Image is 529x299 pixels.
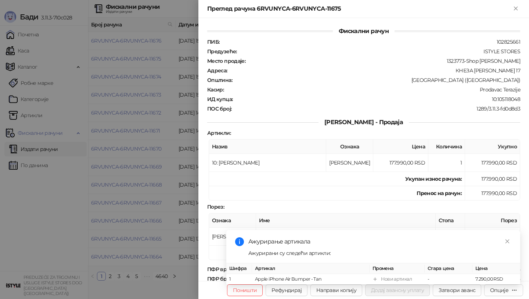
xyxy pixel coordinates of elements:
[465,186,520,201] td: 177.990,00 RSD
[511,4,520,13] button: Close
[235,237,244,246] span: info-circle
[207,130,231,136] strong: Артикли :
[233,96,521,102] div: 10:105118048
[207,4,511,13] div: Преглед рачуна 6RVUNYCA-6RVUNYCA-11675
[256,213,436,228] th: Име
[207,275,251,282] strong: ПФР број рачуна :
[436,213,465,228] th: Стопа
[503,237,511,245] a: Close
[405,176,462,182] strong: Укупан износ рачуна :
[333,28,395,35] span: Фискални рачун
[472,274,520,285] td: 7.290,00 RSD
[226,274,252,285] td: 1
[436,228,465,246] td: 20,00%
[373,140,428,154] th: Цена
[207,39,219,45] strong: ПИБ :
[428,140,465,154] th: Количина
[248,237,511,246] div: Ажурирање артикала
[425,274,472,285] td: -
[465,228,520,246] td: 29.665,00 RSD
[209,228,256,246] td: [PERSON_NAME]
[207,105,231,112] strong: ПОС број :
[465,154,520,172] td: 177.990,00 RSD
[417,190,462,197] strong: Пренос на рачун :
[248,249,511,257] div: Ажурирани су следећи артикли:
[232,105,521,112] div: 1289/3.11.3-fd0d8d3
[207,96,233,102] strong: ИД купца :
[370,263,425,274] th: Промена
[207,58,245,64] strong: Место продаје :
[465,213,520,228] th: Порез
[252,274,370,285] td: Apple iPhone Air Bumper - Tan
[428,154,465,172] td: 1
[207,266,238,273] strong: ПФР време :
[207,77,232,83] strong: Општина :
[373,154,428,172] td: 177.990,00 RSD
[228,67,521,74] div: КНЕЗА [PERSON_NAME] 17
[226,263,252,274] th: Шифра
[505,239,510,244] span: close
[465,172,520,186] td: 177.990,00 RSD
[209,140,326,154] th: Назив
[209,154,326,172] td: 10: [PERSON_NAME]
[207,86,224,93] strong: Касир :
[252,263,370,274] th: Артикал
[224,86,521,93] div: Prodavac Terazije
[425,263,472,274] th: Стара цена
[472,263,520,274] th: Цена
[209,213,256,228] th: Ознака
[238,48,521,55] div: ISTYLE STORES
[233,77,521,83] div: [GEOGRAPHIC_DATA] ([GEOGRAPHIC_DATA])
[207,67,227,74] strong: Адреса :
[256,228,436,246] td: О-ПДВ
[326,154,373,172] td: [PERSON_NAME]
[207,203,224,210] strong: Порез :
[319,119,409,126] span: [PERSON_NAME] - Продаја
[381,275,412,283] div: Нови артикал
[246,58,521,64] div: 1323773-Shop [PERSON_NAME]
[465,140,520,154] th: Укупно
[326,140,373,154] th: Ознака
[220,39,521,45] div: 102825661
[207,48,237,55] strong: Предузеће :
